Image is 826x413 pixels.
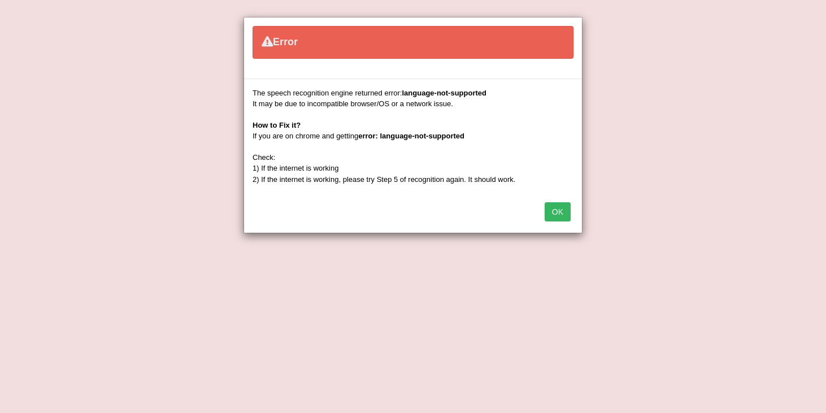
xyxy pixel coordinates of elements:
div: The speech recognition engine returned error: It may be due to incompatible browser/OS or a netwo... [253,88,573,185]
div: Error [253,26,573,59]
b: language-not-supported [402,89,487,97]
b: How to Fix it? [253,121,301,129]
b: error: language-not-supported [358,132,464,140]
button: OK [545,202,571,221]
